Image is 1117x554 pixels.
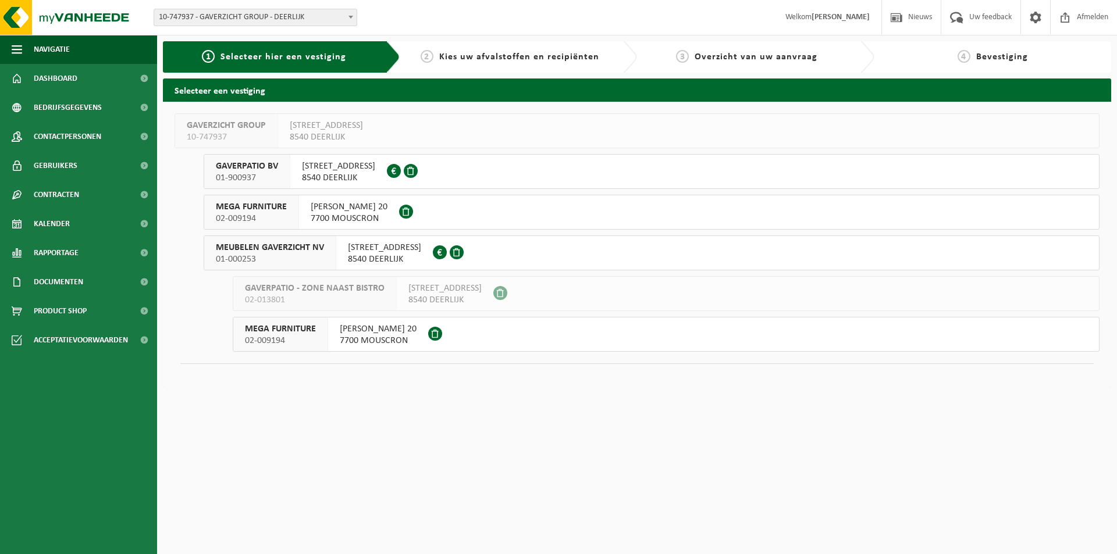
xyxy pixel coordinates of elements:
[439,52,599,62] span: Kies uw afvalstoffen en recipiënten
[348,253,421,265] span: 8540 DEERLIJK
[216,201,287,213] span: MEGA FURNITURE
[408,294,482,306] span: 8540 DEERLIJK
[216,242,324,253] span: MEUBELEN GAVERZICHT NV
[34,122,101,151] span: Contactpersonen
[245,335,316,346] span: 02-009194
[34,64,77,93] span: Dashboard
[34,209,70,238] span: Kalender
[34,267,83,296] span: Documenten
[34,35,70,64] span: Navigatie
[34,180,79,209] span: Contracten
[408,283,482,294] span: [STREET_ADDRESS]
[216,213,287,224] span: 02-009194
[34,93,102,122] span: Bedrijfsgegevens
[976,52,1028,62] span: Bevestiging
[34,238,79,267] span: Rapportage
[421,50,433,63] span: 2
[204,154,1100,189] button: GAVERPATIO BV 01-900937 [STREET_ADDRESS]8540 DEERLIJK
[290,131,363,143] span: 8540 DEERLIJK
[34,296,87,326] span: Product Shop
[34,326,128,355] span: Acceptatievoorwaarden
[245,283,385,294] span: GAVERPATIO - ZONE NAAST BISTRO
[311,213,387,224] span: 7700 MOUSCRON
[216,160,278,172] span: GAVERPATIO BV
[676,50,689,63] span: 3
[34,151,77,180] span: Gebruikers
[340,335,417,346] span: 7700 MOUSCRON
[202,50,215,63] span: 1
[216,253,324,265] span: 01-000253
[958,50,970,63] span: 4
[204,235,1100,270] button: MEUBELEN GAVERZICHT NV 01-000253 [STREET_ADDRESS]8540 DEERLIJK
[163,78,1111,101] h2: Selecteer een vestiging
[216,172,278,184] span: 01-900937
[220,52,346,62] span: Selecteer hier een vestiging
[187,131,266,143] span: 10-747937
[187,120,266,131] span: GAVERZICHT GROUP
[302,172,375,184] span: 8540 DEERLIJK
[245,294,385,306] span: 02-013801
[245,323,316,335] span: MEGA FURNITURE
[233,317,1100,352] button: MEGA FURNITURE 02-009194 [PERSON_NAME] 207700 MOUSCRON
[812,13,870,22] strong: [PERSON_NAME]
[340,323,417,335] span: [PERSON_NAME] 20
[311,201,387,213] span: [PERSON_NAME] 20
[204,195,1100,230] button: MEGA FURNITURE 02-009194 [PERSON_NAME] 207700 MOUSCRON
[290,120,363,131] span: [STREET_ADDRESS]
[348,242,421,253] span: [STREET_ADDRESS]
[695,52,817,62] span: Overzicht van uw aanvraag
[302,160,375,172] span: [STREET_ADDRESS]
[154,9,357,26] span: 10-747937 - GAVERZICHT GROUP - DEERLIJK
